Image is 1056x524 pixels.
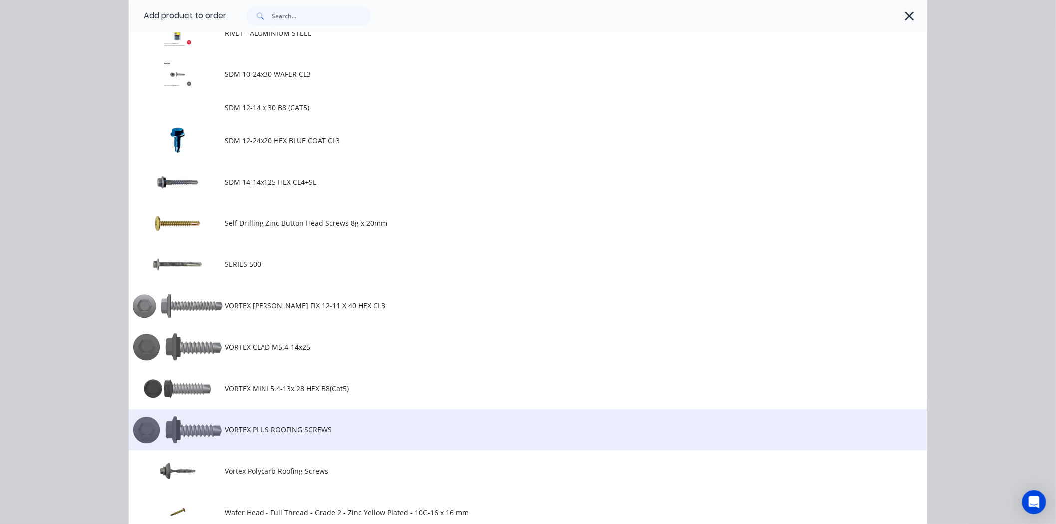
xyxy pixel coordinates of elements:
[225,300,787,311] span: VORTEX [PERSON_NAME] FIX 12-11 X 40 HEX CL3
[225,135,787,146] span: SDM 12-24x20 HEX BLUE COAT CL3
[225,218,787,228] span: Self Drilling Zinc Button Head Screws 8g x 20mm
[225,259,787,269] span: SERIES 500
[225,177,787,187] span: SDM 14-14x125 HEX CL4+SL
[225,466,787,476] span: Vortex Polycarb Roofing Screws
[225,424,787,435] span: VORTEX PLUS ROOFING SCREWS
[225,507,787,518] span: Wafer Head - Full Thread - Grade 2 - Zinc Yellow Plated - 10G-16 x 16 mm
[225,342,787,352] span: VORTEX CLAD M5.4-14x25
[225,28,787,38] span: RIVET - ALUMINIUM STEEL
[225,69,787,79] span: SDM 10-24x30 WAFER CL3
[272,6,371,26] input: Search...
[225,383,787,394] span: VORTEX MINI 5.4-13x 28 HEX B8(Cat5)
[1022,490,1046,514] div: Open Intercom Messenger
[225,102,787,113] span: SDM 12-14 x 30 B8 (CAT5)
